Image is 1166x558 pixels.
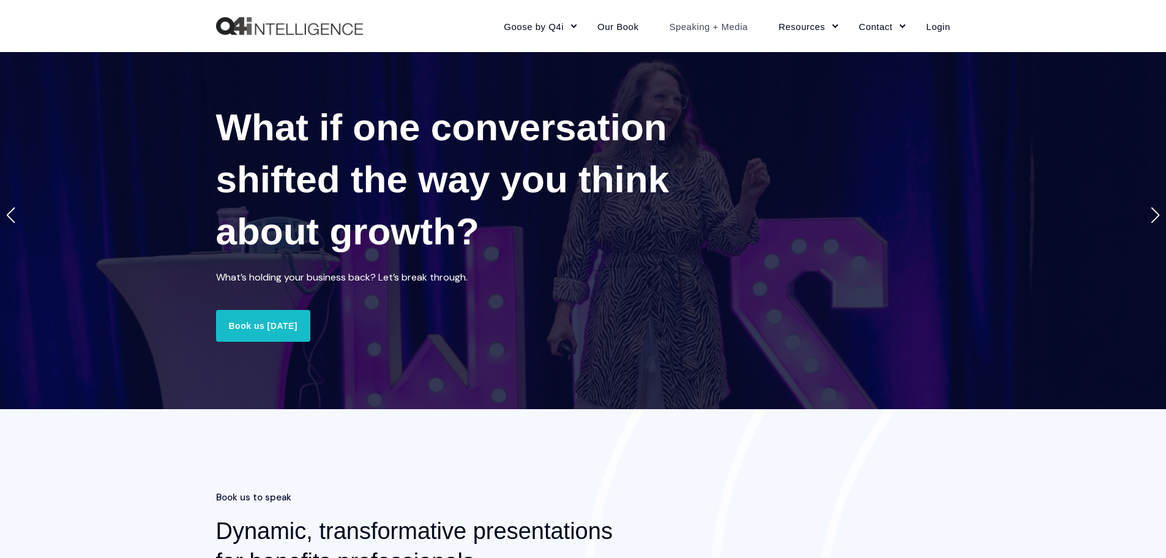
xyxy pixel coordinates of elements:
[216,17,363,36] a: Back to Home
[216,101,706,257] h1: What if one conversation shifted the way you think about growth?
[216,310,311,342] a: Book us [DATE]
[216,270,522,285] p: What’s holding your business back? Let’s break through.
[216,17,363,36] img: Q4intelligence, LLC logo
[216,489,291,507] span: Book us to speak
